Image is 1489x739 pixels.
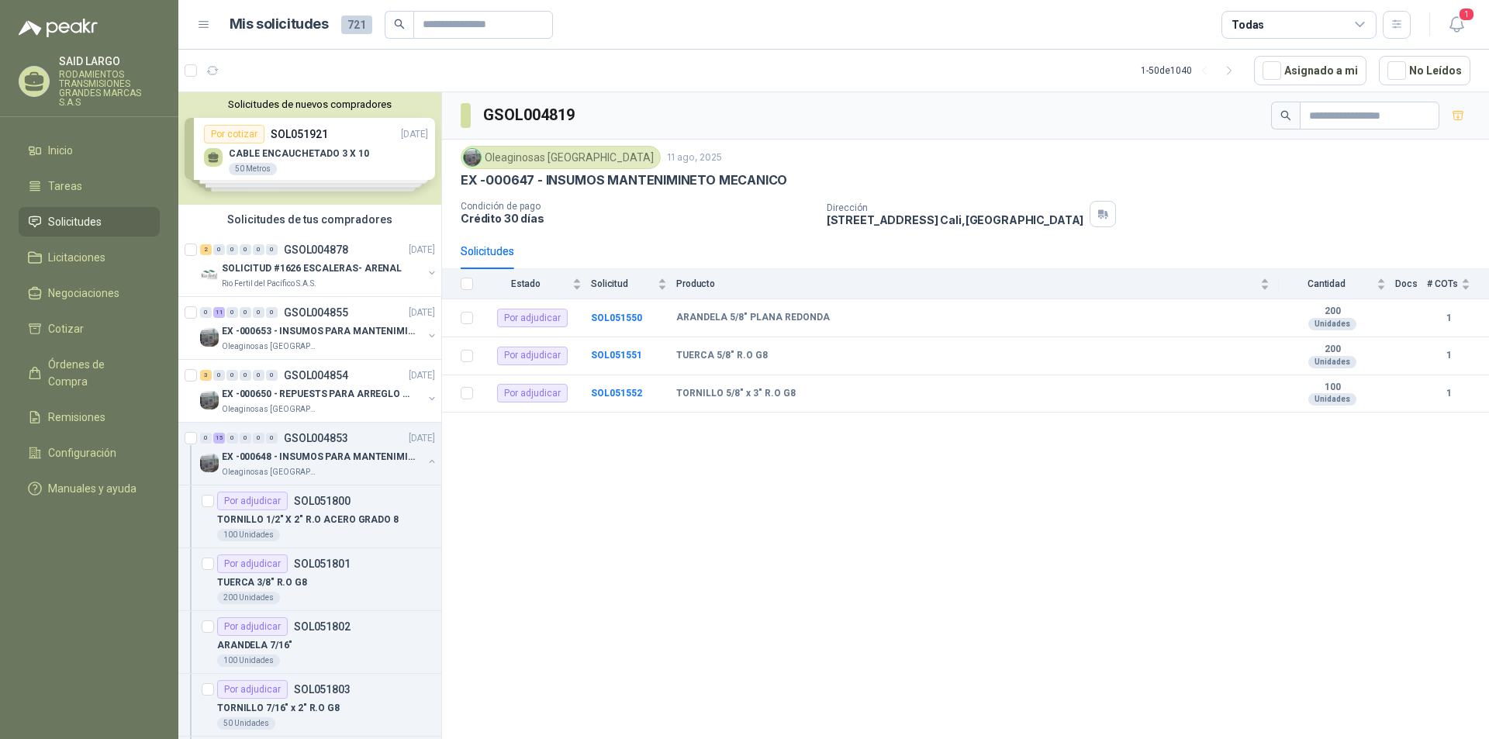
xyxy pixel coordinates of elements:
p: GSOL004878 [284,244,348,255]
img: Company Logo [200,265,219,284]
div: 0 [266,370,278,381]
p: Dirección [827,202,1084,213]
span: Estado [482,278,569,289]
div: Solicitudes de nuevos compradoresPor cotizarSOL051921[DATE] CABLE ENCAUCHETADO 3 X 1050 MetrosPor... [178,92,441,205]
span: Manuales y ayuda [48,480,136,497]
div: Por adjudicar [497,309,568,327]
a: SOL051552 [591,388,642,399]
div: Por adjudicar [497,384,568,402]
p: [DATE] [409,243,435,257]
button: 1 [1442,11,1470,39]
p: SOL051800 [294,496,351,506]
span: 721 [341,16,372,34]
p: EX -000647 - INSUMOS MANTENIMINETO MECANICO [461,172,787,188]
b: TORNILLO 5/8" x 3" R.O G8 [676,388,796,400]
th: Estado [482,269,591,299]
p: RODAMIENTOS TRANSMISIONES GRANDES MARCAS S.A.S [59,70,160,107]
b: TUERCA 5/8" R.O G8 [676,350,768,362]
span: # COTs [1427,278,1458,289]
div: Solicitudes [461,243,514,260]
a: Inicio [19,136,160,165]
img: Company Logo [200,454,219,472]
a: SOL051550 [591,313,642,323]
div: 0 [213,370,225,381]
div: 0 [266,433,278,444]
div: 100 Unidades [217,529,280,541]
div: 1 - 50 de 1040 [1141,58,1242,83]
a: Manuales y ayuda [19,474,160,503]
div: 200 Unidades [217,592,280,604]
p: TUERCA 3/8" R.O G8 [217,575,307,590]
p: Rio Fertil del Pacífico S.A.S. [222,278,316,290]
div: Por adjudicar [217,554,288,573]
div: 0 [253,307,264,318]
p: [DATE] [409,431,435,446]
div: 3 [200,370,212,381]
span: Solicitud [591,278,655,289]
div: 0 [240,307,251,318]
p: GSOL004854 [284,370,348,381]
div: Unidades [1308,393,1356,406]
div: Unidades [1308,356,1356,368]
div: Solicitudes de tus compradores [178,205,441,234]
p: TORNILLO 7/16" x 2" R.O G8 [217,701,340,716]
p: Condición de pago [461,201,814,212]
p: SOLICITUD #1626 ESCALERAS- ARENAL [222,261,402,276]
p: [STREET_ADDRESS] Cali , [GEOGRAPHIC_DATA] [827,213,1084,226]
a: Remisiones [19,402,160,432]
p: ARANDELA 7/16" [217,638,292,653]
p: Oleaginosas [GEOGRAPHIC_DATA] [222,340,320,353]
div: 0 [240,433,251,444]
a: 0 11 0 0 0 0 GSOL004855[DATE] Company LogoEX -000653 - INSUMOS PARA MANTENIMIENTO A CADENASOleagi... [200,303,438,353]
button: Asignado a mi [1254,56,1366,85]
span: Configuración [48,444,116,461]
div: Oleaginosas [GEOGRAPHIC_DATA] [461,146,661,169]
a: Órdenes de Compra [19,350,160,396]
b: 1 [1427,348,1470,363]
h1: Mis solicitudes [230,13,329,36]
p: GSOL004855 [284,307,348,318]
img: Company Logo [200,328,219,347]
span: Producto [676,278,1257,289]
b: 200 [1279,306,1386,318]
a: Solicitudes [19,207,160,237]
span: Tareas [48,178,82,195]
div: Por adjudicar [217,680,288,699]
span: search [394,19,405,29]
a: Tareas [19,171,160,201]
div: 0 [240,244,251,255]
button: Solicitudes de nuevos compradores [185,98,435,110]
span: Licitaciones [48,249,105,266]
p: Oleaginosas [GEOGRAPHIC_DATA] [222,403,320,416]
h3: GSOL004819 [483,103,577,127]
div: Unidades [1308,318,1356,330]
span: search [1280,110,1291,121]
p: EX -000653 - INSUMOS PARA MANTENIMIENTO A CADENAS [222,324,415,339]
th: # COTs [1427,269,1489,299]
p: SOL051803 [294,684,351,695]
div: 0 [200,433,212,444]
p: 11 ago, 2025 [667,150,722,165]
img: Logo peakr [19,19,98,37]
a: Por adjudicarSOL051802ARANDELA 7/16"100 Unidades [178,611,441,674]
div: 0 [253,244,264,255]
span: Negociaciones [48,285,119,302]
b: ARANDELA 5/8" PLANA REDONDA [676,312,830,324]
th: Solicitud [591,269,676,299]
a: Por adjudicarSOL051801TUERCA 3/8" R.O G8200 Unidades [178,548,441,611]
img: Company Logo [200,391,219,409]
div: 0 [226,307,238,318]
p: EX -000648 - INSUMOS PARA MANTENIMIENITO MECANICO [222,450,415,464]
span: Inicio [48,142,73,159]
b: 1 [1427,386,1470,401]
span: Cantidad [1279,278,1373,289]
b: 100 [1279,382,1386,394]
div: 0 [213,244,225,255]
th: Docs [1395,269,1427,299]
a: 3 0 0 0 0 0 GSOL004854[DATE] Company LogoEX -000650 - REPUESTS PARA ARREGLO BOMBA DE PLANTAOleagi... [200,366,438,416]
b: 1 [1427,311,1470,326]
span: Órdenes de Compra [48,356,145,390]
div: 0 [266,307,278,318]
